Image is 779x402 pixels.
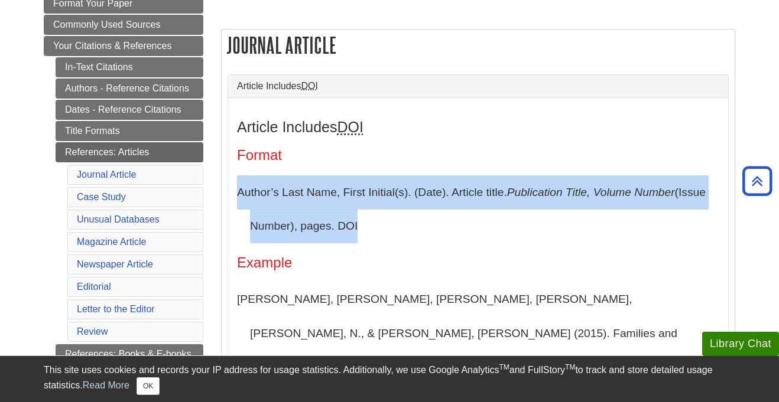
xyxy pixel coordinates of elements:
[77,304,155,314] a: Letter to the Editor
[237,119,719,136] h3: Article Includes
[77,214,160,224] a: Unusual Databases
[56,100,203,120] a: Dates - Reference Citations
[738,173,776,189] a: Back to Top
[565,363,575,371] sup: TM
[56,142,203,162] a: References: Articles
[56,57,203,77] a: In-Text Citations
[56,344,203,364] a: References: Books & E-books
[83,380,129,390] a: Read More
[499,363,509,371] sup: TM
[53,19,160,30] span: Commonly Used Sources
[44,15,203,35] a: Commonly Used Sources
[77,237,146,247] a: Magazine Article
[53,41,171,51] span: Your Citations & References
[237,175,719,243] p: Author’s Last Name, First Initial(s). (Date). Article title. (Issue Number), pages. DOI
[44,36,203,56] a: Your Citations & References
[507,186,675,198] i: Publication Title, Volume Number
[137,377,160,395] button: Close
[77,326,108,336] a: Review
[702,332,779,356] button: Library Chat
[237,148,719,163] h4: Format
[77,282,111,292] a: Editorial
[77,192,126,202] a: Case Study
[56,79,203,99] a: Authors - Reference Citations
[301,81,318,91] abbr: Digital Object Identifier. This is the string of numbers associated with a particular article. No...
[222,30,735,61] h2: Journal Article
[237,255,719,270] h4: Example
[44,363,735,395] div: This site uses cookies and records your IP address for usage statistics. Additionally, we use Goo...
[77,259,153,269] a: Newspaper Article
[56,121,203,141] a: Title Formats
[237,81,719,91] a: Article IncludesDOI
[337,119,363,135] abbr: Digital Object Identifier. This is the string of numbers associated with a particular article. No...
[77,169,137,179] a: Journal Article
